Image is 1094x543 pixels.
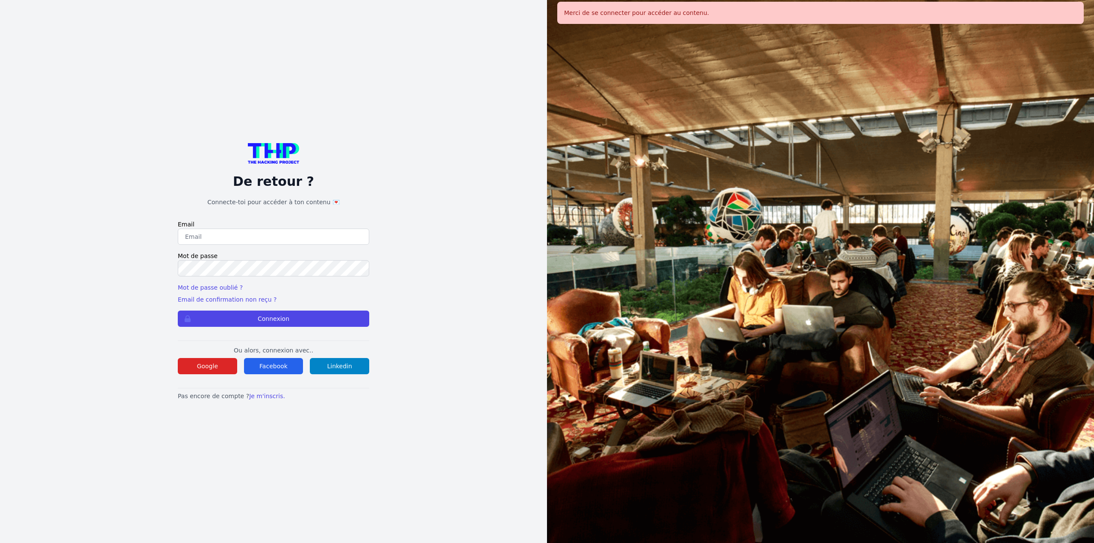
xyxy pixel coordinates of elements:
div: Merci de se connecter pour accéder au contenu. [557,2,1084,24]
a: Je m'inscris. [249,393,285,399]
button: Facebook [244,358,303,374]
button: Linkedin [310,358,369,374]
p: Ou alors, connexion avec.. [178,346,369,355]
h1: Connecte-toi pour accéder à ton contenu 💌 [178,198,369,206]
button: Connexion [178,311,369,327]
label: Mot de passe [178,252,369,260]
a: Email de confirmation non reçu ? [178,296,276,303]
button: Google [178,358,237,374]
input: Email [178,229,369,245]
label: Email [178,220,369,229]
p: Pas encore de compte ? [178,392,369,400]
p: De retour ? [178,174,369,189]
img: logo [248,143,299,164]
a: Mot de passe oublié ? [178,284,243,291]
